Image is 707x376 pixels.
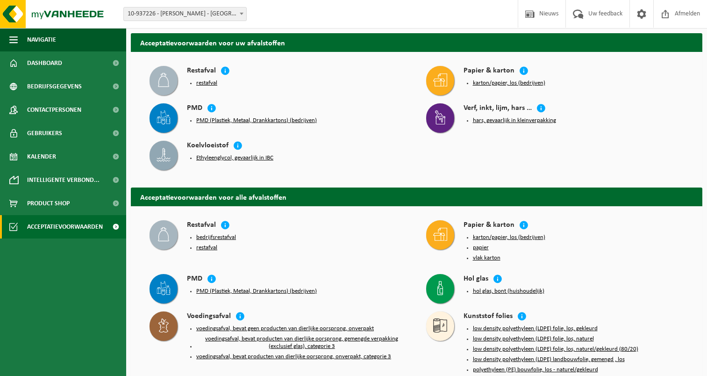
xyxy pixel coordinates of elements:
h4: Hol glas [464,274,488,285]
button: PMD (Plastiek, Metaal, Drankkartons) (bedrijven) [196,117,317,124]
h4: Restafval [187,66,216,77]
h4: Papier & karton [464,220,514,231]
span: Acceptatievoorwaarden [27,215,103,239]
span: Intelligente verbond... [27,168,100,192]
span: Contactpersonen [27,98,81,122]
span: Kalender [27,145,56,168]
button: restafval [196,244,217,252]
button: hars, gevaarlijk in kleinverpakking [473,117,556,124]
button: restafval [196,80,217,87]
button: karton/papier, los (bedrijven) [473,234,545,241]
h4: PMD [187,103,202,114]
button: low density polyethyleen (LDPE) folie, los, naturel/gekleurd (80/20) [473,346,638,353]
h2: Acceptatievoorwaarden voor alle afvalstoffen [131,188,702,206]
span: 10-937226 - ELIA-NEMOLINCK - BRUGGE [124,7,246,21]
button: low density polyethyleen (LDPE) folie, los, naturel [473,335,594,343]
button: karton/papier, los (bedrijven) [473,80,545,87]
button: Ethyleenglycol, gevaarlijk in IBC [196,154,273,162]
button: vlak karton [473,254,500,262]
h4: Restafval [187,220,216,231]
button: low density polyethyleen (LDPE) landbouwfolie, gemengd , los [473,356,625,363]
span: Navigatie [27,28,56,51]
span: Gebruikers [27,122,62,145]
button: hol glas, bont (huishoudelijk) [473,288,544,295]
span: 10-937226 - ELIA-NEMOLINCK - BRUGGE [123,7,247,21]
h4: Kunststof folies [464,311,513,322]
button: voedingsafval, bevat producten van dierlijke oorsprong, onverpakt, categorie 3 [196,353,391,361]
h2: Acceptatievoorwaarden voor uw afvalstoffen [131,33,702,51]
h4: Koelvloeistof [187,141,229,152]
button: papier [473,244,489,252]
button: voedingsafval, bevat producten van dierlijke oorsprong, gemengde verpakking (exclusief glas), cat... [196,335,407,350]
button: bedrijfsrestafval [196,234,236,241]
h4: Verf, inkt, lijm, hars … [464,103,532,114]
span: Product Shop [27,192,70,215]
span: Dashboard [27,51,62,75]
button: low density polyethyleen (LDPE) folie, los, gekleurd [473,325,598,333]
button: polyethyleen (PE) bouwfolie, los - naturel/gekleurd [473,366,598,374]
button: voedingsafval, bevat geen producten van dierlijke oorsprong, onverpakt [196,325,374,333]
h4: Papier & karton [464,66,514,77]
span: Bedrijfsgegevens [27,75,82,98]
h4: Voedingsafval [187,311,231,322]
h4: PMD [187,274,202,285]
button: PMD (Plastiek, Metaal, Drankkartons) (bedrijven) [196,288,317,295]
